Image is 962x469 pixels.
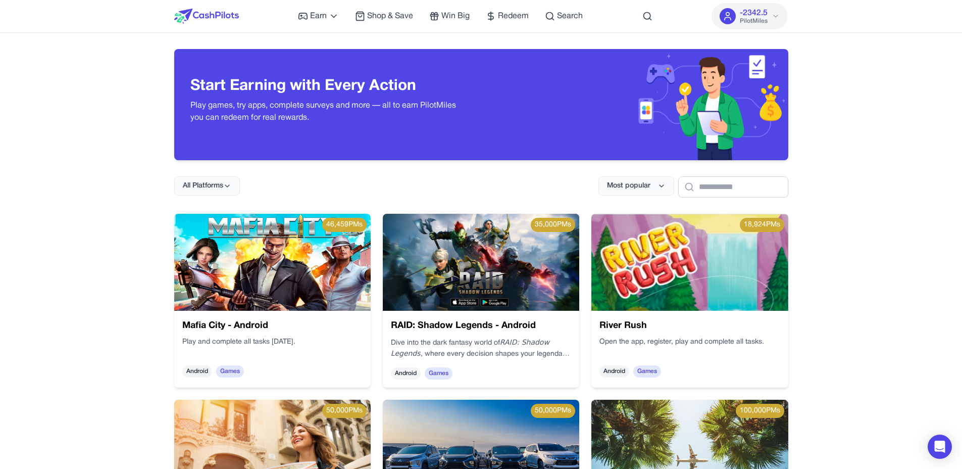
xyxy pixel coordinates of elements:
span: Games [425,367,452,380]
span: Games [216,365,244,378]
span: Earn [310,10,327,22]
a: Win Big [429,10,470,22]
span: Android [391,367,421,380]
img: 458eefe5-aead-4420-8b58-6e94704f1244.jpg [174,214,371,311]
span: Redeem [498,10,529,22]
div: 35,000 PMs [531,218,575,232]
h3: Start Earning with Every Action [190,77,465,96]
a: Shop & Save [355,10,413,22]
button: All Platforms [174,176,240,196]
h3: River Rush [599,319,780,333]
img: CashPilots Logo [174,9,239,24]
div: 50,000 PMs [531,404,575,418]
a: Earn [298,10,339,22]
span: Win Big [441,10,470,22]
a: Search [545,10,583,22]
img: Header decoration [481,49,788,160]
em: RAID: Shadow Legends [391,338,549,357]
div: 100,000 PMs [736,404,784,418]
div: 46,459 PMs [322,218,367,232]
span: Search [557,10,583,22]
p: Dive into the dark fantasy world of , where every decision shapes your legendary journey. [391,337,571,359]
span: PilotMiles [740,17,768,25]
span: All Platforms [183,181,223,191]
div: 50,000 PMs [322,404,367,418]
span: -2342.5 [740,7,768,19]
span: Games [633,365,661,378]
img: nRLw6yM7nDBu.webp [383,214,579,311]
button: Most popular [598,176,674,196]
span: Most popular [607,181,650,191]
a: Redeem [486,10,529,22]
span: Android [599,365,629,378]
h3: Mafia City - Android [182,319,363,333]
h3: RAID: Shadow Legends - Android [391,319,571,333]
div: Open the app, register, play and complete all tasks. [599,337,780,357]
div: 18,924 PMs [740,218,784,232]
button: -2342.5PilotMiles [712,3,788,29]
div: Play and complete all tasks [DATE]. [182,337,363,357]
img: cd3c5e61-d88c-4c75-8e93-19b3db76cddd.webp [591,214,788,311]
div: Open Intercom Messenger [928,435,952,459]
span: Shop & Save [367,10,413,22]
p: Play games, try apps, complete surveys and more — all to earn PilotMiles you can redeem for real ... [190,100,465,124]
span: Android [182,365,212,378]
